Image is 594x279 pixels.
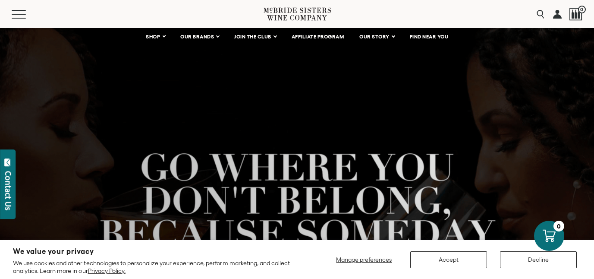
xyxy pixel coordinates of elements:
a: AFFILIATE PROGRAM [286,28,350,45]
div: 0 [553,221,564,231]
span: JOIN THE CLUB [234,34,271,40]
a: SHOP [140,28,170,45]
span: OUR STORY [359,34,390,40]
a: Privacy Policy. [88,267,126,274]
span: SHOP [146,34,160,40]
span: AFFILIATE PROGRAM [292,34,344,40]
a: FIND NEAR YOU [404,28,454,45]
h2: We value your privacy [13,248,302,255]
span: Manage preferences [336,256,392,263]
span: OUR BRANDS [180,34,214,40]
p: We use cookies and other technologies to personalize your experience, perform marketing, and coll... [13,259,302,275]
a: OUR BRANDS [175,28,224,45]
span: FIND NEAR YOU [410,34,449,40]
div: Contact Us [4,171,13,210]
button: Mobile Menu Trigger [12,10,43,19]
button: Accept [410,251,487,268]
button: Decline [500,251,577,268]
button: Manage preferences [331,251,397,268]
a: OUR STORY [354,28,400,45]
a: JOIN THE CLUB [229,28,282,45]
span: 0 [578,6,586,13]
